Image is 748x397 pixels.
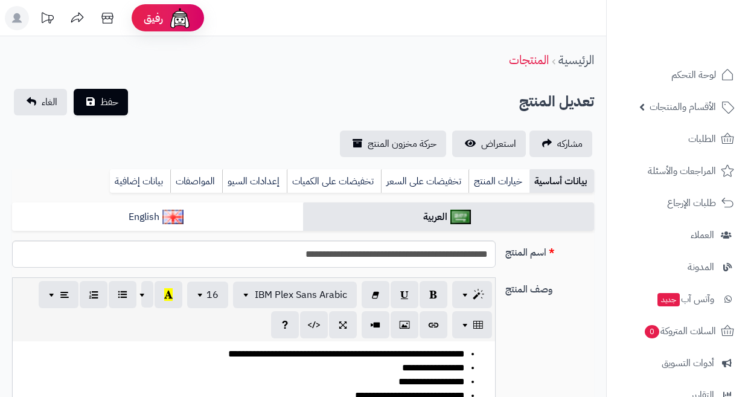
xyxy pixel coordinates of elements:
a: طلبات الإرجاع [614,189,741,218]
a: وآتس آبجديد [614,285,741,314]
a: المواصفات [170,169,222,193]
a: المنتجات [509,51,549,69]
a: المراجعات والأسئلة [614,157,741,186]
span: لوحة التحكم [671,66,716,83]
h2: تعديل المنتج [519,89,594,114]
a: الرئيسية [558,51,594,69]
a: إعدادات السيو [222,169,287,193]
span: طلبات الإرجاع [667,195,716,211]
span: الأقسام والمنتجات [650,98,716,115]
label: اسم المنتج [500,240,599,260]
span: الغاء [42,95,57,109]
span: الطلبات [688,131,716,147]
span: حفظ [100,95,118,109]
a: بيانات إضافية [110,169,170,193]
span: المراجعات والأسئلة [648,163,716,179]
span: السلات المتروكة [644,323,716,340]
a: تحديثات المنصة [32,6,62,33]
label: وصف المنتج [500,277,599,297]
img: ai-face.png [168,6,192,30]
a: حركة مخزون المنتج [340,131,446,157]
a: بيانات أساسية [529,169,594,193]
img: logo-2.png [666,34,737,59]
span: حركة مخزون المنتج [368,137,436,151]
span: وآتس آب [656,291,714,308]
a: المدونة [614,253,741,282]
a: أدوات التسويق [614,349,741,378]
span: جديد [657,293,680,306]
span: رفيق [144,11,163,25]
span: المدونة [688,259,714,276]
a: مشاركه [529,131,592,157]
span: العملاء [691,227,714,244]
span: 16 [206,288,219,302]
a: الغاء [14,89,67,115]
a: العربية [303,202,594,232]
span: أدوات التسويق [662,355,714,372]
a: تخفيضات على الكميات [287,169,381,193]
span: 0 [645,325,659,338]
a: خيارات المنتج [468,169,529,193]
span: استعراض [481,137,516,151]
a: السلات المتروكة0 [614,317,741,346]
button: 16 [187,282,228,308]
img: English [162,210,184,224]
span: مشاركه [557,137,583,151]
a: الطلبات [614,124,741,153]
a: تخفيضات على السعر [381,169,468,193]
a: English [12,202,303,232]
a: لوحة التحكم [614,60,741,89]
a: استعراض [452,131,526,157]
button: حفظ [74,89,128,115]
button: IBM Plex Sans Arabic [233,282,357,308]
a: العملاء [614,221,741,250]
span: IBM Plex Sans Arabic [255,288,347,302]
img: العربية [450,210,471,224]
